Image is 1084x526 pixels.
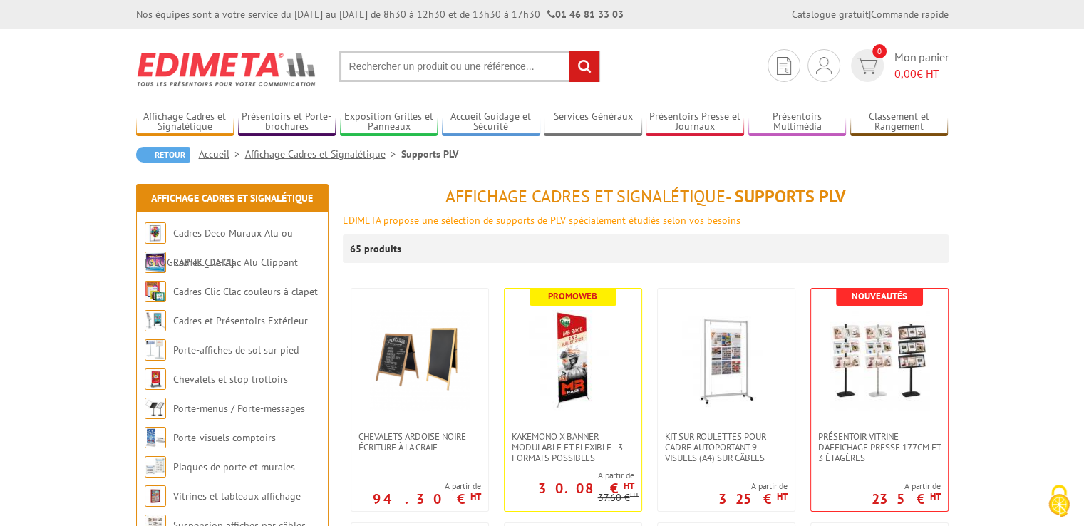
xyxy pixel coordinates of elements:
[630,490,639,500] sup: HT
[136,110,234,134] a: Affichage Cadres et Signalétique
[777,490,788,502] sup: HT
[850,110,949,134] a: Classement et Rangement
[199,148,245,160] a: Accueil
[857,58,877,74] img: devis rapide
[145,227,293,269] a: Cadres Deco Muraux Alu ou [GEOGRAPHIC_DATA]
[173,256,298,269] a: Cadres Clic-Clac Alu Clippant
[136,7,624,21] div: Nos équipes sont à votre service du [DATE] au [DATE] de 8h30 à 12h30 et de 13h30 à 17h30
[470,490,481,502] sup: HT
[358,431,481,453] span: Chevalets Ardoise Noire écriture à la craie
[373,495,481,503] p: 94.30 €
[718,495,788,503] p: 325 €
[173,373,288,386] a: Chevalets et stop trottoirs
[930,490,941,502] sup: HT
[370,310,470,410] img: Chevalets Ardoise Noire écriture à la craie
[373,480,481,492] span: A partir de
[830,310,929,410] img: Présentoir vitrine d'affichage presse 177cm et 3 étagères
[569,51,599,82] input: rechercher
[136,43,318,96] img: Edimeta
[145,456,166,478] img: Plaques de porte et murales
[173,490,301,502] a: Vitrines et tableaux affichage
[238,110,336,134] a: Présentoirs et Porte-brochures
[894,66,917,81] span: 0,00
[173,314,308,327] a: Cadres et Présentoirs Extérieur
[646,110,744,134] a: Présentoirs Presse et Journaux
[818,431,941,463] span: Présentoir vitrine d'affichage presse 177cm et 3 étagères
[792,8,869,21] a: Catalogue gratuit
[343,214,740,227] span: EDIMETA propose une sélection de supports de PLV spécialement étudiés selon vos besoins
[151,192,313,205] a: Affichage Cadres et Signalétique
[339,51,600,82] input: Rechercher un produit ou une référence...
[343,187,949,206] h1: - Supports PLV
[505,470,634,481] span: A partir de
[350,234,403,263] p: 65 produits
[512,431,634,463] span: Kakemono X Banner modulable et flexible - 3 formats possibles
[665,431,788,463] span: Kit sur roulettes pour cadre autoportant 9 visuels (A4) sur câbles
[1041,483,1077,519] img: Cookies (fenêtre modale)
[145,339,166,361] img: Porte-affiches de sol sur pied
[811,431,948,463] a: Présentoir vitrine d'affichage presse 177cm et 3 étagères
[872,495,941,503] p: 235 €
[523,310,623,410] img: Kakemono X Banner modulable et flexible - 3 formats possibles
[173,431,276,444] a: Porte-visuels comptoirs
[445,185,726,207] span: Affichage Cadres et Signalétique
[777,57,791,75] img: devis rapide
[872,480,941,492] span: A partir de
[145,485,166,507] img: Vitrines et tableaux affichage
[136,147,190,163] a: Retour
[505,431,641,463] a: Kakemono X Banner modulable et flexible - 3 formats possibles
[538,484,634,493] p: 30.08 €
[145,368,166,390] img: Chevalets et stop trottoirs
[1034,478,1084,526] button: Cookies (fenêtre modale)
[145,398,166,419] img: Porte-menus / Porte-messages
[748,110,847,134] a: Présentoirs Multimédia
[658,431,795,463] a: Kit sur roulettes pour cadre autoportant 9 visuels (A4) sur câbles
[173,402,305,415] a: Porte-menus / Porte-messages
[401,147,458,161] li: Supports PLV
[351,431,488,453] a: Chevalets Ardoise Noire écriture à la craie
[598,493,639,503] p: 37.60 €
[340,110,438,134] a: Exposition Grilles et Panneaux
[624,480,634,492] sup: HT
[847,49,949,82] a: devis rapide 0 Mon panier 0,00€ HT
[871,8,949,21] a: Commande rapide
[245,148,401,160] a: Affichage Cadres et Signalétique
[548,290,597,302] b: Promoweb
[894,49,949,82] span: Mon panier
[145,310,166,331] img: Cadres et Présentoirs Extérieur
[792,7,949,21] div: |
[872,44,887,58] span: 0
[173,344,299,356] a: Porte-affiches de sol sur pied
[145,427,166,448] img: Porte-visuels comptoirs
[173,460,295,473] a: Plaques de porte et murales
[894,66,949,82] span: € HT
[442,110,540,134] a: Accueil Guidage et Sécurité
[852,290,907,302] b: Nouveautés
[816,57,832,74] img: devis rapide
[676,310,776,410] img: Kit sur roulettes pour cadre autoportant 9 visuels (A4) sur câbles
[173,285,318,298] a: Cadres Clic-Clac couleurs à clapet
[547,8,624,21] strong: 01 46 81 33 03
[544,110,642,134] a: Services Généraux
[145,281,166,302] img: Cadres Clic-Clac couleurs à clapet
[145,222,166,244] img: Cadres Deco Muraux Alu ou Bois
[718,480,788,492] span: A partir de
